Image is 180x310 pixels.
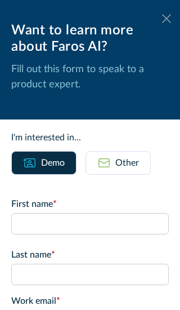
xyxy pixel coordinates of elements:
label: Work email [11,294,169,308]
p: Fill out this form to speak to a product expert. [11,62,169,92]
div: Other [115,156,139,170]
div: I'm interested in... [11,131,169,144]
div: Want to learn more about Faros AI? [11,23,169,55]
label: Last name [11,248,169,262]
div: Demo [41,156,65,170]
label: First name [11,197,169,211]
